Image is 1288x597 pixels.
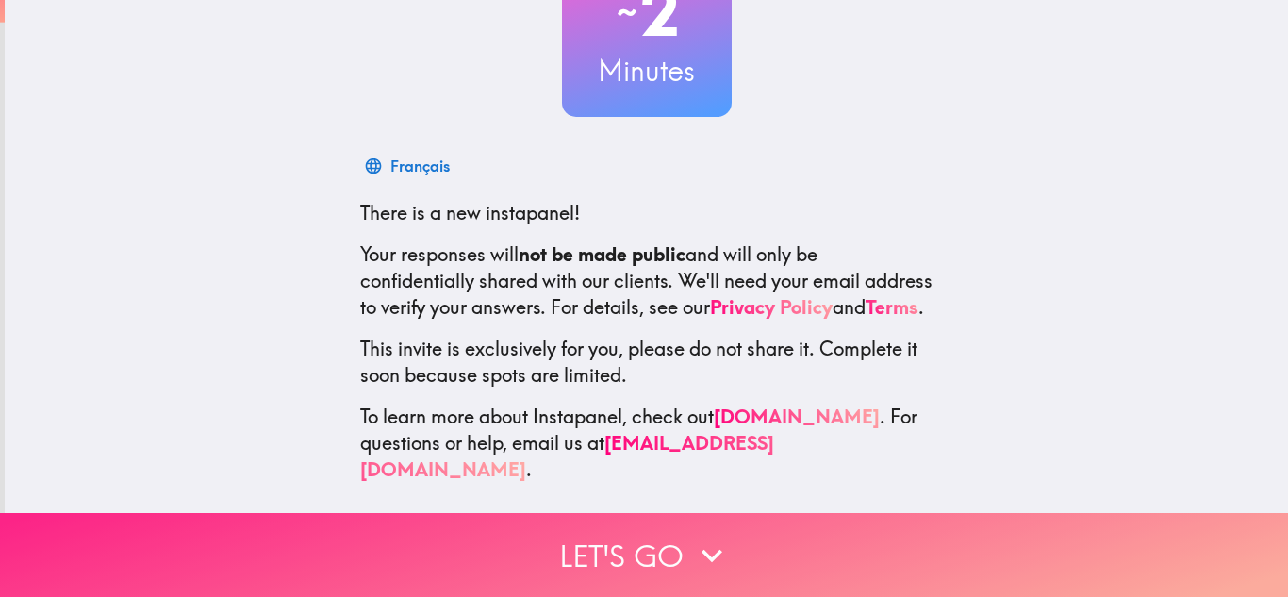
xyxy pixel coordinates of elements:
[360,241,933,321] p: Your responses will and will only be confidentially shared with our clients. We'll need your emai...
[714,405,880,428] a: [DOMAIN_NAME]
[360,147,457,185] button: Français
[562,51,732,91] h3: Minutes
[519,242,685,266] b: not be made public
[360,201,580,224] span: There is a new instapanel!
[710,295,833,319] a: Privacy Policy
[360,336,933,389] p: This invite is exclusively for you, please do not share it. Complete it soon because spots are li...
[360,431,774,481] a: [EMAIL_ADDRESS][DOMAIN_NAME]
[866,295,918,319] a: Terms
[360,404,933,483] p: To learn more about Instapanel, check out . For questions or help, email us at .
[390,153,450,179] div: Français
